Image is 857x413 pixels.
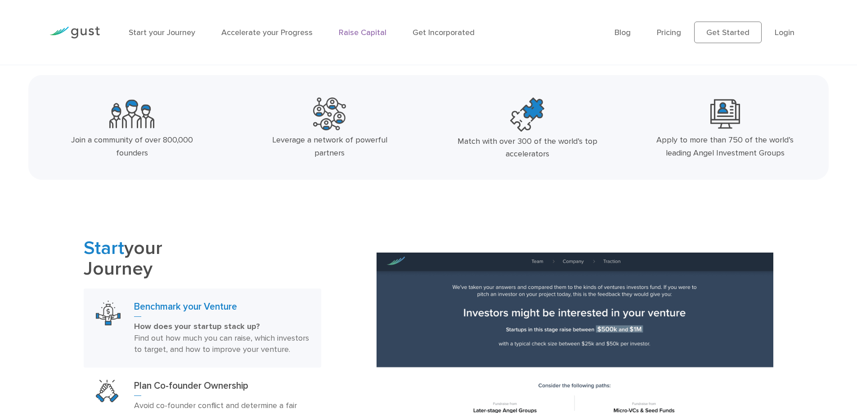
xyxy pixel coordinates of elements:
img: Top Accelerators [510,98,544,132]
a: Accelerate your Progress [221,28,313,37]
a: Get Incorporated [413,28,475,37]
img: Powerful Partners [313,98,346,130]
a: Pricing [657,28,681,37]
div: Match with over 300 of the world’s top accelerators [453,135,601,161]
a: Raise Capital [339,28,386,37]
a: Benchmark Your VentureBenchmark your VentureHow does your startup stack up? Find out how much you... [84,289,321,368]
h3: Benchmark your Venture [134,301,309,317]
a: Start your Journey [129,28,195,37]
a: Blog [615,28,631,37]
h2: your Journey [84,238,321,280]
a: Get Started [694,22,762,43]
span: Find out how much you can raise, which investors to target, and how to improve your venture. [134,333,309,355]
h3: Plan Co-founder Ownership [134,380,309,396]
div: Apply to more than 750 of the world’s leading Angel Investment Groups [651,134,799,160]
img: Plan Co Founder Ownership [96,380,118,402]
img: Benchmark Your Venture [96,301,121,325]
strong: How does your startup stack up? [134,322,260,331]
span: Start [84,237,124,259]
a: Login [775,28,794,37]
div: Join a community of over 800,000 founders [58,134,206,160]
img: Community Founders [109,98,154,130]
img: Gust Logo [49,27,100,39]
div: Leverage a network of powerful partners [256,134,404,160]
img: Leading Angel Investment [710,98,740,130]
